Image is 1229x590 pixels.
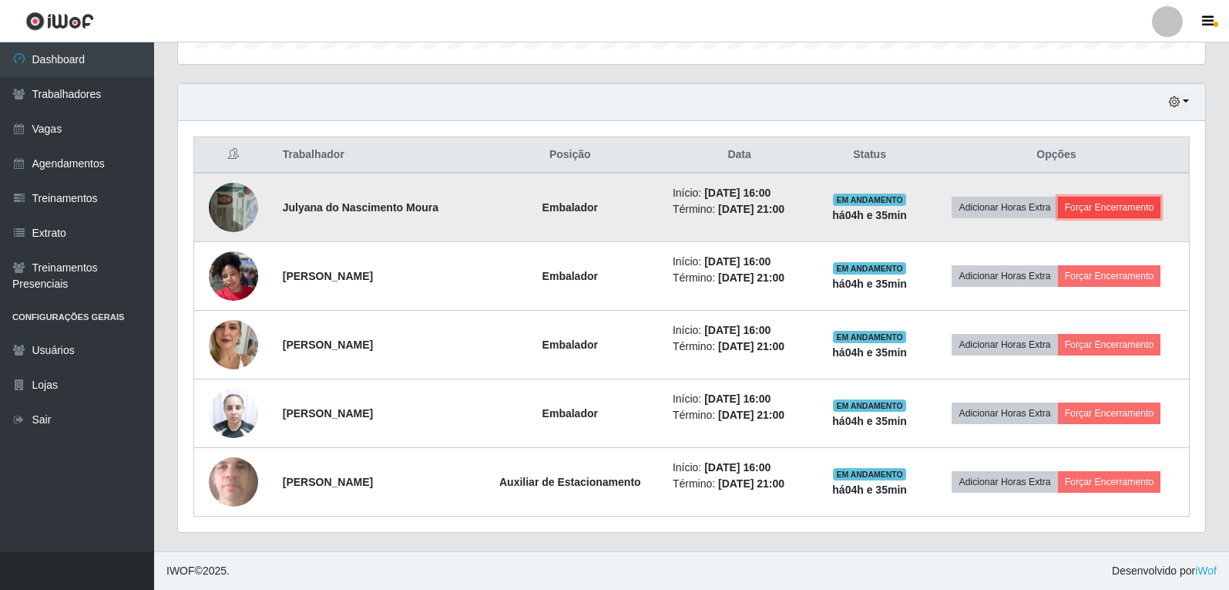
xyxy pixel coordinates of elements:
time: [DATE] 21:00 [718,340,784,352]
button: Forçar Encerramento [1058,403,1161,424]
li: Início: [673,460,806,476]
li: Término: [673,339,806,355]
img: CoreUI Logo [25,12,94,31]
strong: Auxiliar de Estacionamento [499,476,641,488]
time: [DATE] 21:00 [718,271,784,284]
span: EM ANDAMENTO [833,262,906,275]
li: Início: [673,185,806,201]
strong: Embalador [542,201,598,214]
img: 1752452635065.jpeg [209,174,258,240]
time: [DATE] 21:00 [718,477,784,490]
img: 1739994247557.jpeg [209,380,258,446]
time: [DATE] 21:00 [718,203,784,215]
strong: Embalador [542,407,598,420]
time: [DATE] 21:00 [718,409,784,421]
time: [DATE] 16:00 [704,255,771,268]
li: Início: [673,322,806,339]
li: Término: [673,270,806,286]
strong: há 04 h e 35 min [832,484,907,496]
span: Desenvolvido por [1112,563,1217,579]
time: [DATE] 16:00 [704,187,771,199]
time: [DATE] 16:00 [704,461,771,474]
li: Início: [673,254,806,270]
span: © 2025 . [166,563,230,579]
strong: há 04 h e 35 min [832,209,907,221]
li: Término: [673,201,806,217]
li: Término: [673,407,806,423]
th: Data [663,137,815,174]
span: IWOF [166,565,195,577]
strong: há 04 h e 35 min [832,415,907,427]
button: Adicionar Horas Extra [952,334,1057,356]
button: Adicionar Horas Extra [952,265,1057,287]
span: EM ANDAMENTO [833,400,906,412]
time: [DATE] 16:00 [704,324,771,336]
span: EM ANDAMENTO [833,468,906,480]
a: iWof [1195,565,1217,577]
strong: Embalador [542,339,598,351]
strong: há 04 h e 35 min [832,278,907,290]
strong: [PERSON_NAME] [283,407,373,420]
strong: [PERSON_NAME] [283,339,373,351]
strong: há 04 h e 35 min [832,346,907,359]
button: Forçar Encerramento [1058,334,1161,356]
strong: Embalador [542,270,598,282]
span: EM ANDAMENTO [833,331,906,343]
th: Status [815,137,924,174]
li: Término: [673,476,806,492]
span: EM ANDAMENTO [833,194,906,206]
li: Início: [673,391,806,407]
button: Forçar Encerramento [1058,197,1161,218]
button: Adicionar Horas Extra [952,197,1057,218]
img: 1740564000628.jpeg [209,301,258,389]
img: 1719358783577.jpeg [209,243,258,308]
button: Forçar Encerramento [1058,265,1161,287]
img: 1693157751298.jpeg [209,438,258,526]
th: Posição [477,137,663,174]
button: Adicionar Horas Extra [952,471,1057,493]
button: Adicionar Horas Extra [952,403,1057,424]
time: [DATE] 16:00 [704,393,771,405]
button: Forçar Encerramento [1058,471,1161,493]
th: Trabalhador [274,137,477,174]
strong: Julyana do Nascimento Moura [283,201,438,214]
strong: [PERSON_NAME] [283,270,373,282]
strong: [PERSON_NAME] [283,476,373,488]
th: Opções [924,137,1190,174]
